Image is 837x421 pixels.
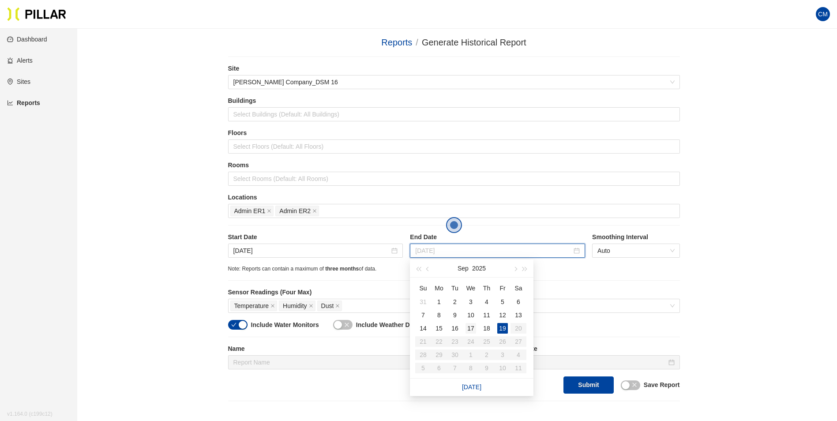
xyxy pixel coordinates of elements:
[479,322,495,335] td: 2025-09-18
[228,233,403,242] label: Start Date
[497,310,508,320] div: 12
[458,288,680,297] label: Report Type
[267,209,271,214] span: close
[510,295,526,308] td: 2025-09-06
[228,96,680,105] label: Buildings
[228,344,450,353] label: Name
[321,301,334,311] span: Dust
[228,288,450,297] label: Sensor Readings (Four Max)
[510,308,526,322] td: 2025-09-13
[381,38,412,47] a: Reports
[7,7,66,21] img: Pillar Technologies
[479,295,495,308] td: 2025-09-04
[356,320,419,330] label: Include Weather Data
[447,308,463,322] td: 2025-09-09
[283,301,307,311] span: Humidity
[450,310,460,320] div: 9
[228,128,680,138] label: Floors
[431,308,447,322] td: 2025-09-08
[644,380,680,390] label: Save Report
[513,297,524,307] div: 6
[416,38,418,47] span: /
[632,382,637,387] span: close
[415,295,431,308] td: 2025-08-31
[228,355,450,369] input: Report Name
[495,295,510,308] td: 2025-09-05
[447,322,463,335] td: 2025-09-16
[479,281,495,295] th: Th
[497,297,508,307] div: 5
[231,322,236,327] span: check
[422,38,526,47] span: Generate Historical Report
[418,323,428,334] div: 14
[312,209,317,214] span: close
[462,383,481,391] a: [DATE]
[447,295,463,308] td: 2025-09-02
[465,297,476,307] div: 3
[818,7,828,21] span: CM
[7,78,30,85] a: environmentSites
[415,246,572,256] input: Sep 19, 2025
[233,75,675,89] span: Weitz Company_DSM 16
[325,266,359,272] span: three months
[7,99,40,106] a: line-chartReports
[481,297,492,307] div: 4
[234,301,269,311] span: Temperature
[450,297,460,307] div: 2
[597,244,674,257] span: Auto
[7,57,33,64] a: alertAlerts
[418,297,428,307] div: 31
[446,217,462,233] button: Open the dialog
[463,357,667,367] input: Oct 3, 2025
[458,259,469,277] button: Sep
[463,308,479,322] td: 2025-09-10
[270,304,275,309] span: close
[415,281,431,295] th: Su
[234,206,266,216] span: Admin ER1
[463,322,479,335] td: 2025-09-17
[7,36,47,43] a: dashboardDashboard
[434,297,444,307] div: 1
[463,295,479,308] td: 2025-09-03
[510,281,526,295] th: Sa
[335,304,340,309] span: close
[563,376,613,394] button: Submit
[481,323,492,334] div: 18
[434,310,444,320] div: 8
[450,323,460,334] div: 16
[431,322,447,335] td: 2025-09-15
[434,323,444,334] div: 15
[495,308,510,322] td: 2025-09-12
[228,193,680,202] label: Locations
[410,233,585,242] label: End Date
[513,310,524,320] div: 13
[228,64,680,73] label: Site
[309,304,313,309] span: close
[447,281,463,295] th: Tu
[228,265,680,273] div: Note: Reports can contain a maximum of of data.
[472,259,486,277] button: 2025
[418,310,428,320] div: 7
[465,323,476,334] div: 17
[431,295,447,308] td: 2025-09-01
[463,281,479,295] th: We
[592,233,679,242] label: Smoothing Interval
[228,161,680,170] label: Rooms
[495,322,510,335] td: 2025-09-19
[251,320,319,330] label: Include Water Monitors
[458,344,680,353] label: Public Link Expiration Date
[465,310,476,320] div: 10
[479,308,495,322] td: 2025-09-11
[481,310,492,320] div: 11
[495,281,510,295] th: Fr
[344,322,349,327] span: close
[431,281,447,295] th: Mo
[415,308,431,322] td: 2025-09-07
[279,206,311,216] span: Admin ER2
[415,322,431,335] td: 2025-09-14
[497,323,508,334] div: 19
[463,299,675,312] span: All Locations
[233,246,390,256] input: Sep 16, 2025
